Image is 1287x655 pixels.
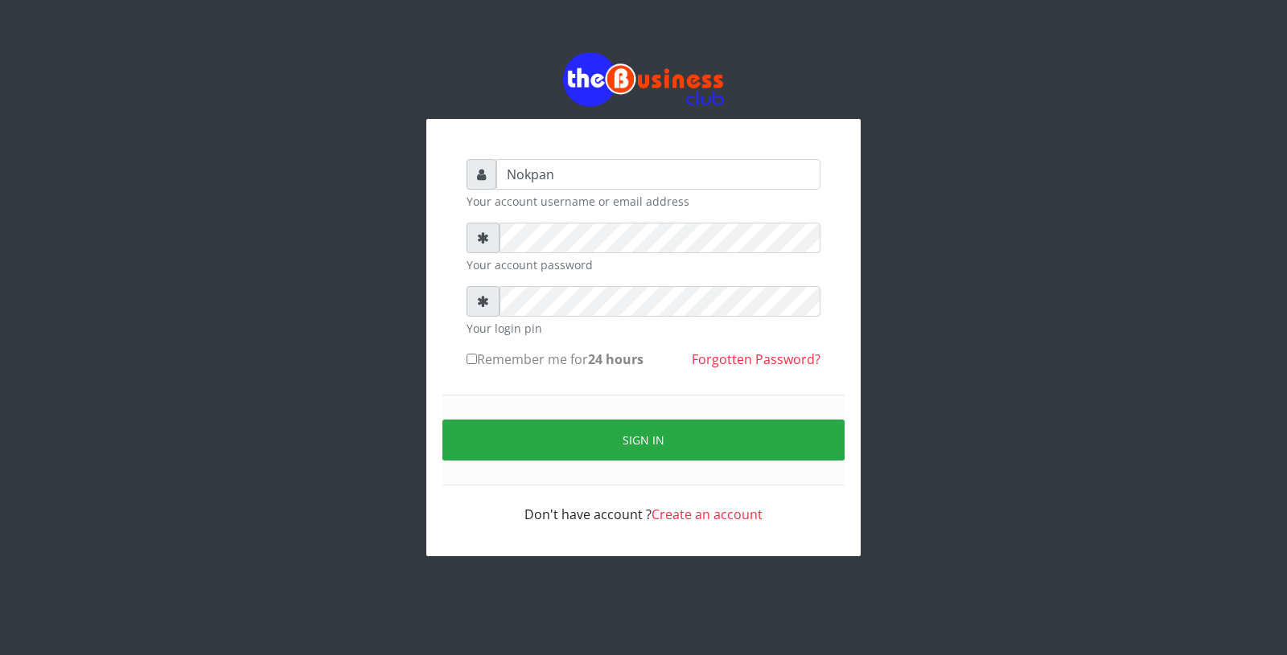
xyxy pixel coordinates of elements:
[496,159,820,190] input: Username or email address
[467,256,820,273] small: Your account password
[467,354,477,364] input: Remember me for24 hours
[467,485,820,524] div: Don't have account ?
[467,350,643,369] label: Remember me for
[467,193,820,210] small: Your account username or email address
[652,506,763,523] a: Create an account
[692,350,820,368] a: Forgotten Password?
[588,350,643,368] b: 24 hours
[467,320,820,337] small: Your login pin
[442,420,845,461] button: Sign in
